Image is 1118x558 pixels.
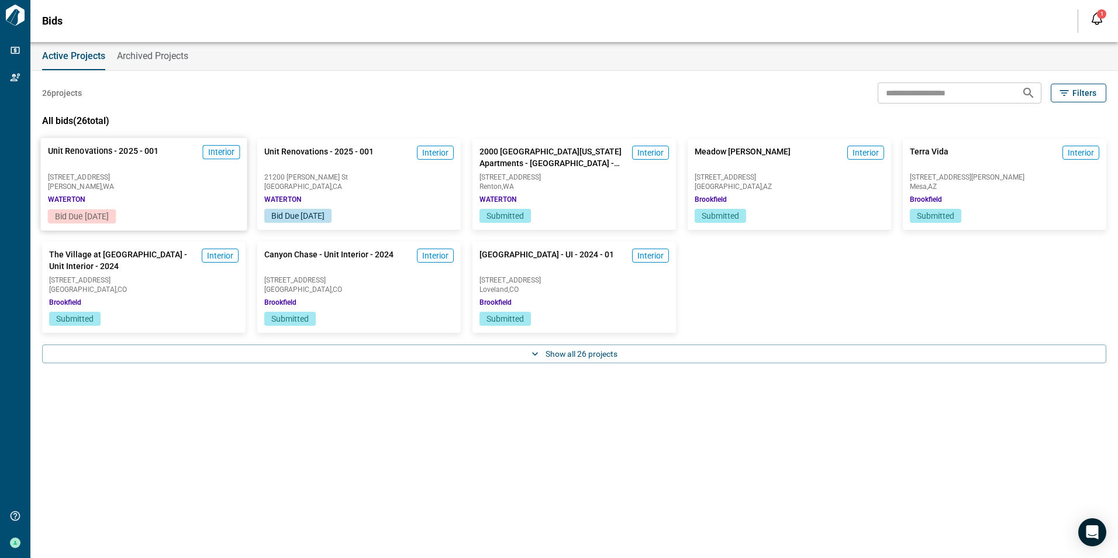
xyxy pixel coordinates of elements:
[264,195,301,204] span: WATERTON
[208,146,235,158] span: Interior
[117,50,188,62] span: Archived Projects
[271,314,309,323] span: Submitted
[695,146,791,169] span: Meadow [PERSON_NAME]
[271,211,325,221] span: Bid Due [DATE]
[479,277,669,284] span: [STREET_ADDRESS]
[42,115,109,126] span: All bids ( 26 total)
[422,147,448,159] span: Interior
[695,174,884,181] span: [STREET_ADDRESS]
[264,146,374,169] span: Unit Renovations - 2025 - 001
[702,211,739,221] span: Submitted
[479,183,669,190] span: Renton , WA
[479,174,669,181] span: [STREET_ADDRESS]
[853,147,879,159] span: Interior
[1051,84,1106,102] button: Filters
[42,15,63,27] span: Bids
[910,195,942,204] span: Brookfield
[48,183,240,190] span: [PERSON_NAME] , WA
[49,298,81,307] span: Brookfield
[49,277,239,284] span: [STREET_ADDRESS]
[264,277,454,284] span: [STREET_ADDRESS]
[264,183,454,190] span: [GEOGRAPHIC_DATA] , CA
[207,250,233,261] span: Interior
[910,174,1099,181] span: [STREET_ADDRESS][PERSON_NAME]
[56,314,94,323] span: Submitted
[917,211,954,221] span: Submitted
[55,212,109,221] span: Bid Due [DATE]
[49,286,239,293] span: [GEOGRAPHIC_DATA] , CO
[1072,87,1096,99] span: Filters
[479,195,516,204] span: WATERTON
[479,298,512,307] span: Brookfield
[637,147,664,159] span: Interior
[48,195,85,204] span: WATERTON
[1100,11,1103,17] span: 1
[479,286,669,293] span: Loveland , CO
[1017,81,1040,105] button: Search projects
[30,42,1118,70] div: base tabs
[910,146,948,169] span: Terra Vida
[486,211,524,221] span: Submitted
[479,249,614,272] span: [GEOGRAPHIC_DATA] - UI - 2024 - 01
[637,250,664,261] span: Interior
[264,249,394,272] span: Canyon Chase - Unit Interior - 2024
[42,50,105,62] span: Active Projects
[422,250,448,261] span: Interior
[48,145,159,169] span: Unit Renovations - 2025 - 001
[695,183,884,190] span: [GEOGRAPHIC_DATA] , AZ
[48,174,240,181] span: [STREET_ADDRESS]
[49,249,197,272] span: The Village at [GEOGRAPHIC_DATA] - Unit Interior - 2024
[264,298,296,307] span: Brookfield
[42,345,1106,363] button: Show all 26 projects
[695,195,727,204] span: Brookfield
[486,314,524,323] span: Submitted
[42,87,82,99] span: 26 projects
[264,286,454,293] span: [GEOGRAPHIC_DATA] , CO
[1088,9,1106,28] button: Open notification feed
[1078,518,1106,546] div: Open Intercom Messenger
[479,146,627,169] span: 2000 [GEOGRAPHIC_DATA][US_STATE] Apartments - [GEOGRAPHIC_DATA] - 2024
[1068,147,1094,159] span: Interior
[910,183,1099,190] span: Mesa , AZ
[264,174,454,181] span: 21200 [PERSON_NAME] St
